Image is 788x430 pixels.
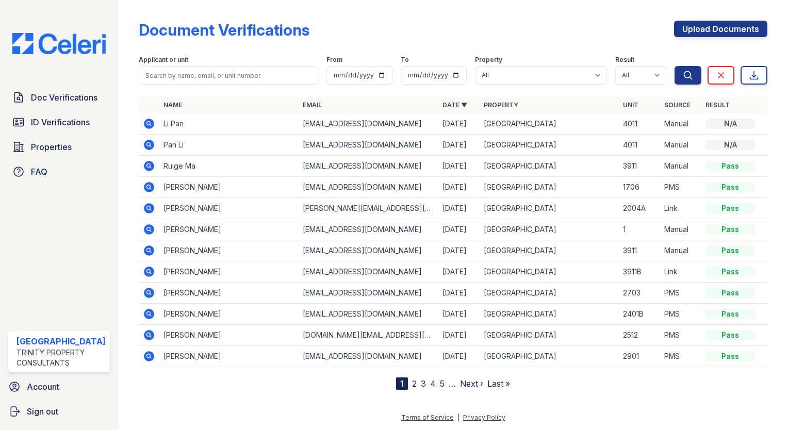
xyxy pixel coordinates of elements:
[31,91,97,104] span: Doc Verifications
[438,219,480,240] td: [DATE]
[442,101,467,109] a: Date ▼
[401,414,454,421] a: Terms of Service
[674,21,767,37] a: Upload Documents
[705,161,755,171] div: Pass
[480,177,619,198] td: [GEOGRAPHIC_DATA]
[299,113,438,135] td: [EMAIL_ADDRESS][DOMAIN_NAME]
[480,113,619,135] td: [GEOGRAPHIC_DATA]
[159,240,299,261] td: [PERSON_NAME]
[4,33,114,54] img: CE_Logo_Blue-a8612792a0a2168367f1c8372b55b34899dd931a85d93a1a3d3e32e68fde9ad4.png
[660,135,701,156] td: Manual
[480,283,619,304] td: [GEOGRAPHIC_DATA]
[705,288,755,298] div: Pass
[619,198,660,219] td: 2004A
[660,325,701,346] td: PMS
[438,304,480,325] td: [DATE]
[421,378,426,389] a: 3
[299,240,438,261] td: [EMAIL_ADDRESS][DOMAIN_NAME]
[326,56,342,64] label: From
[159,325,299,346] td: [PERSON_NAME]
[8,137,110,157] a: Properties
[159,283,299,304] td: [PERSON_NAME]
[440,378,445,389] a: 5
[438,156,480,177] td: [DATE]
[27,381,59,393] span: Account
[480,304,619,325] td: [GEOGRAPHIC_DATA]
[705,245,755,256] div: Pass
[299,177,438,198] td: [EMAIL_ADDRESS][DOMAIN_NAME]
[660,177,701,198] td: PMS
[159,113,299,135] td: Li Pan
[619,261,660,283] td: 3911B
[412,378,417,389] a: 2
[705,330,755,340] div: Pass
[475,56,502,64] label: Property
[449,377,456,390] span: …
[438,283,480,304] td: [DATE]
[480,261,619,283] td: [GEOGRAPHIC_DATA]
[299,261,438,283] td: [EMAIL_ADDRESS][DOMAIN_NAME]
[619,240,660,261] td: 3911
[460,378,483,389] a: Next ›
[619,156,660,177] td: 3911
[705,267,755,277] div: Pass
[660,261,701,283] td: Link
[8,112,110,133] a: ID Verifications
[480,325,619,346] td: [GEOGRAPHIC_DATA]
[299,198,438,219] td: [PERSON_NAME][EMAIL_ADDRESS][PERSON_NAME][DOMAIN_NAME]
[660,346,701,367] td: PMS
[463,414,505,421] a: Privacy Policy
[457,414,459,421] div: |
[31,166,47,178] span: FAQ
[484,101,518,109] a: Property
[480,240,619,261] td: [GEOGRAPHIC_DATA]
[4,401,114,422] a: Sign out
[299,156,438,177] td: [EMAIL_ADDRESS][DOMAIN_NAME]
[660,156,701,177] td: Manual
[159,198,299,219] td: [PERSON_NAME]
[4,376,114,397] a: Account
[487,378,510,389] a: Last »
[299,219,438,240] td: [EMAIL_ADDRESS][DOMAIN_NAME]
[705,101,730,109] a: Result
[299,283,438,304] td: [EMAIL_ADDRESS][DOMAIN_NAME]
[139,56,188,64] label: Applicant or unit
[619,304,660,325] td: 2401B
[480,198,619,219] td: [GEOGRAPHIC_DATA]
[705,119,755,129] div: N/A
[623,101,638,109] a: Unit
[159,156,299,177] td: Ruige Ma
[705,203,755,213] div: Pass
[159,261,299,283] td: [PERSON_NAME]
[31,116,90,128] span: ID Verifications
[438,240,480,261] td: [DATE]
[438,113,480,135] td: [DATE]
[480,156,619,177] td: [GEOGRAPHIC_DATA]
[660,113,701,135] td: Manual
[660,283,701,304] td: PMS
[17,335,106,348] div: [GEOGRAPHIC_DATA]
[660,219,701,240] td: Manual
[139,21,309,39] div: Document Verifications
[619,177,660,198] td: 1706
[705,140,755,150] div: N/A
[299,325,438,346] td: [DOMAIN_NAME][EMAIL_ADDRESS][DOMAIN_NAME]
[159,346,299,367] td: [PERSON_NAME]
[8,161,110,182] a: FAQ
[438,261,480,283] td: [DATE]
[299,135,438,156] td: [EMAIL_ADDRESS][DOMAIN_NAME]
[619,325,660,346] td: 2512
[619,346,660,367] td: 2901
[139,66,318,85] input: Search by name, email, or unit number
[664,101,691,109] a: Source
[480,135,619,156] td: [GEOGRAPHIC_DATA]
[705,182,755,192] div: Pass
[438,198,480,219] td: [DATE]
[438,177,480,198] td: [DATE]
[705,309,755,319] div: Pass
[619,283,660,304] td: 2703
[299,304,438,325] td: [EMAIL_ADDRESS][DOMAIN_NAME]
[705,224,755,235] div: Pass
[480,219,619,240] td: [GEOGRAPHIC_DATA]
